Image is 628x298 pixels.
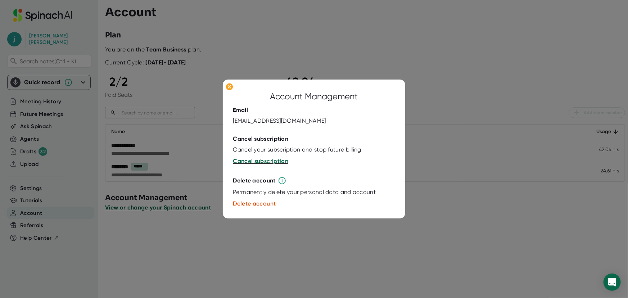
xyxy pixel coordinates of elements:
div: Email [233,107,248,114]
div: Open Intercom Messenger [604,274,621,291]
div: Cancel subscription [233,135,289,143]
div: Permanently delete your personal data and account [233,189,376,196]
div: Cancel your subscription and stop future billing [233,146,361,153]
span: Delete account [233,200,276,207]
span: Cancel subscription [233,158,289,164]
button: Cancel subscription [233,157,289,166]
div: Delete account [233,177,276,184]
button: Delete account [233,199,276,208]
div: Account Management [270,90,358,103]
div: [EMAIL_ADDRESS][DOMAIN_NAME] [233,117,326,125]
